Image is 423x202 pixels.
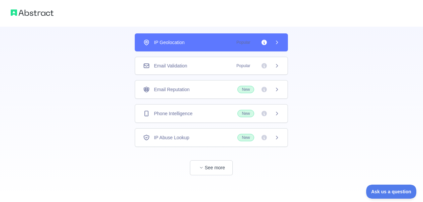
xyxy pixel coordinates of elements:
[237,86,254,93] span: New
[11,8,54,17] img: Abstract logo
[237,134,254,141] span: New
[154,39,185,46] span: IP Geolocation
[232,39,254,46] span: Popular
[154,62,187,69] span: Email Validation
[190,160,233,175] button: See more
[154,134,189,141] span: IP Abuse Lookup
[154,110,192,117] span: Phone Intelligence
[237,110,254,117] span: New
[154,86,190,93] span: Email Reputation
[232,62,254,69] span: Popular
[366,185,416,199] iframe: Toggle Customer Support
